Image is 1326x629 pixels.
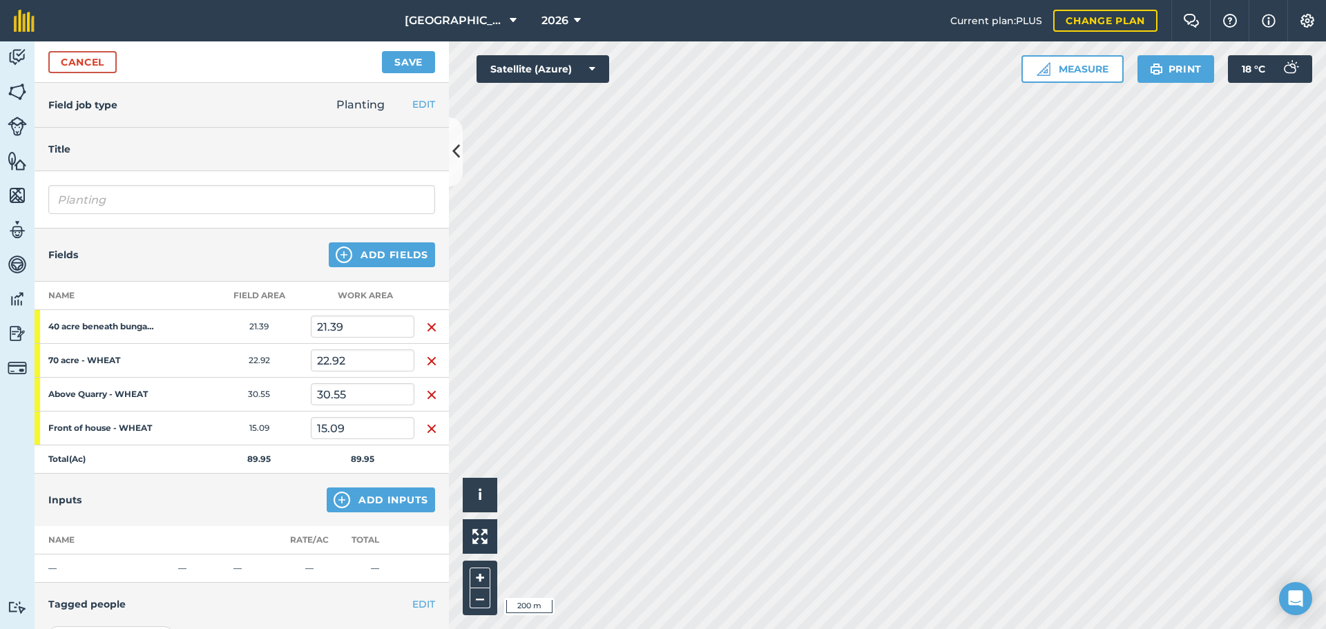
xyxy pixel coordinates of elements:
strong: Total ( Ac ) [48,454,86,464]
img: Four arrows, one pointing top left, one top right, one bottom right and the last bottom left [472,529,488,544]
a: Cancel [48,51,117,73]
button: Add Inputs [327,487,435,512]
strong: Front of house - WHEAT [48,423,156,434]
td: — [173,554,228,583]
h4: Fields [48,247,78,262]
a: Change plan [1053,10,1157,32]
strong: Above Quarry - WHEAT [48,389,156,400]
img: svg+xml;base64,PHN2ZyB4bWxucz0iaHR0cDovL3d3dy53My5vcmcvMjAwMC9zdmciIHdpZHRoPSI1NiIgaGVpZ2h0PSI2MC... [8,185,27,206]
td: — [228,554,283,583]
button: EDIT [412,97,435,112]
button: Add Fields [329,242,435,267]
img: svg+xml;base64,PD94bWwgdmVyc2lvbj0iMS4wIiBlbmNvZGluZz0idXRmLTgiPz4KPCEtLSBHZW5lcmF0b3I6IEFkb2JlIE... [8,47,27,68]
strong: 70 acre - WHEAT [48,355,156,366]
button: 18 °C [1228,55,1312,83]
strong: 89.95 [351,454,374,464]
th: Total [335,526,414,554]
h4: Tagged people [48,597,435,612]
th: Name [35,282,207,310]
img: A question mark icon [1222,14,1238,28]
img: svg+xml;base64,PD94bWwgdmVyc2lvbj0iMS4wIiBlbmNvZGluZz0idXRmLTgiPz4KPCEtLSBHZW5lcmF0b3I6IEFkb2JlIE... [8,289,27,309]
span: Planting [336,98,385,111]
img: svg+xml;base64,PD94bWwgdmVyc2lvbj0iMS4wIiBlbmNvZGluZz0idXRmLTgiPz4KPCEtLSBHZW5lcmF0b3I6IEFkb2JlIE... [8,601,27,614]
img: fieldmargin Logo [14,10,35,32]
td: — [335,554,414,583]
th: Field Area [207,282,311,310]
span: [GEOGRAPHIC_DATA] [405,12,504,29]
img: svg+xml;base64,PHN2ZyB4bWxucz0iaHR0cDovL3d3dy53My5vcmcvMjAwMC9zdmciIHdpZHRoPSI1NiIgaGVpZ2h0PSI2MC... [8,81,27,102]
h4: Title [48,142,435,157]
img: Two speech bubbles overlapping with the left bubble in the forefront [1183,14,1200,28]
img: svg+xml;base64,PHN2ZyB4bWxucz0iaHR0cDovL3d3dy53My5vcmcvMjAwMC9zdmciIHdpZHRoPSIxNyIgaGVpZ2h0PSIxNy... [1262,12,1276,29]
strong: 40 acre beneath bungalow - WHEAT [48,321,156,332]
td: 21.39 [207,310,311,344]
td: 30.55 [207,378,311,412]
button: EDIT [412,597,435,612]
button: Satellite (Azure) [477,55,609,83]
button: Save [382,51,435,73]
h4: Inputs [48,492,81,507]
span: 18 ° C [1242,55,1265,83]
td: 22.92 [207,344,311,378]
th: Work area [311,282,414,310]
span: 2026 [541,12,568,29]
img: Ruler icon [1037,62,1050,76]
img: svg+xml;base64,PHN2ZyB4bWxucz0iaHR0cDovL3d3dy53My5vcmcvMjAwMC9zdmciIHdpZHRoPSIxNCIgaGVpZ2h0PSIyNC... [334,492,350,508]
img: svg+xml;base64,PHN2ZyB4bWxucz0iaHR0cDovL3d3dy53My5vcmcvMjAwMC9zdmciIHdpZHRoPSIxNiIgaGVpZ2h0PSIyNC... [426,420,437,437]
span: i [478,486,482,503]
td: — [35,554,173,583]
img: svg+xml;base64,PHN2ZyB4bWxucz0iaHR0cDovL3d3dy53My5vcmcvMjAwMC9zdmciIHdpZHRoPSIxNiIgaGVpZ2h0PSIyNC... [426,319,437,336]
img: A cog icon [1299,14,1316,28]
img: svg+xml;base64,PD94bWwgdmVyc2lvbj0iMS4wIiBlbmNvZGluZz0idXRmLTgiPz4KPCEtLSBHZW5lcmF0b3I6IEFkb2JlIE... [8,254,27,275]
button: Print [1137,55,1215,83]
button: + [470,568,490,588]
span: Current plan : PLUS [950,13,1042,28]
img: svg+xml;base64,PD94bWwgdmVyc2lvbj0iMS4wIiBlbmNvZGluZz0idXRmLTgiPz4KPCEtLSBHZW5lcmF0b3I6IEFkb2JlIE... [1276,55,1304,83]
button: i [463,478,497,512]
img: svg+xml;base64,PHN2ZyB4bWxucz0iaHR0cDovL3d3dy53My5vcmcvMjAwMC9zdmciIHdpZHRoPSIxNCIgaGVpZ2h0PSIyNC... [336,246,352,263]
input: What needs doing? [48,185,435,214]
img: svg+xml;base64,PHN2ZyB4bWxucz0iaHR0cDovL3d3dy53My5vcmcvMjAwMC9zdmciIHdpZHRoPSIxNiIgaGVpZ2h0PSIyNC... [426,387,437,403]
img: svg+xml;base64,PHN2ZyB4bWxucz0iaHR0cDovL3d3dy53My5vcmcvMjAwMC9zdmciIHdpZHRoPSIxOSIgaGVpZ2h0PSIyNC... [1150,61,1163,77]
strong: 89.95 [247,454,271,464]
img: svg+xml;base64,PD94bWwgdmVyc2lvbj0iMS4wIiBlbmNvZGluZz0idXRmLTgiPz4KPCEtLSBHZW5lcmF0b3I6IEFkb2JlIE... [8,220,27,240]
div: Open Intercom Messenger [1279,582,1312,615]
td: — [283,554,335,583]
button: – [470,588,490,608]
img: svg+xml;base64,PD94bWwgdmVyc2lvbj0iMS4wIiBlbmNvZGluZz0idXRmLTgiPz4KPCEtLSBHZW5lcmF0b3I6IEFkb2JlIE... [8,117,27,136]
th: Name [35,526,173,554]
img: svg+xml;base64,PHN2ZyB4bWxucz0iaHR0cDovL3d3dy53My5vcmcvMjAwMC9zdmciIHdpZHRoPSI1NiIgaGVpZ2h0PSI2MC... [8,151,27,171]
h4: Field job type [48,97,117,113]
img: svg+xml;base64,PD94bWwgdmVyc2lvbj0iMS4wIiBlbmNvZGluZz0idXRmLTgiPz4KPCEtLSBHZW5lcmF0b3I6IEFkb2JlIE... [8,323,27,344]
th: Rate/ Ac [283,526,335,554]
img: svg+xml;base64,PHN2ZyB4bWxucz0iaHR0cDovL3d3dy53My5vcmcvMjAwMC9zdmciIHdpZHRoPSIxNiIgaGVpZ2h0PSIyNC... [426,353,437,369]
button: Measure [1021,55,1124,83]
td: 15.09 [207,412,311,445]
img: svg+xml;base64,PD94bWwgdmVyc2lvbj0iMS4wIiBlbmNvZGluZz0idXRmLTgiPz4KPCEtLSBHZW5lcmF0b3I6IEFkb2JlIE... [8,358,27,378]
